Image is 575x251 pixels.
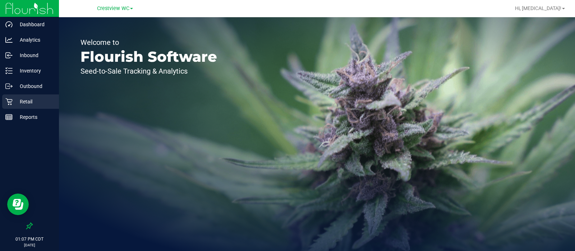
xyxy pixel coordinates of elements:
p: 01:07 PM CDT [3,236,56,242]
inline-svg: Reports [5,113,13,121]
p: Inbound [13,51,56,60]
inline-svg: Retail [5,98,13,105]
span: Crestview WC [97,5,129,11]
span: Hi, [MEDICAL_DATA]! [515,5,561,11]
p: Seed-to-Sale Tracking & Analytics [80,68,217,75]
p: Welcome to [80,39,217,46]
p: [DATE] [3,242,56,248]
p: Flourish Software [80,50,217,64]
label: Pin the sidebar to full width on large screens [26,222,33,229]
p: Inventory [13,66,56,75]
inline-svg: Inbound [5,52,13,59]
iframe: Resource center [7,194,29,215]
p: Retail [13,97,56,106]
p: Dashboard [13,20,56,29]
inline-svg: Outbound [5,83,13,90]
inline-svg: Inventory [5,67,13,74]
p: Outbound [13,82,56,90]
inline-svg: Dashboard [5,21,13,28]
inline-svg: Analytics [5,36,13,43]
p: Reports [13,113,56,121]
p: Analytics [13,36,56,44]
